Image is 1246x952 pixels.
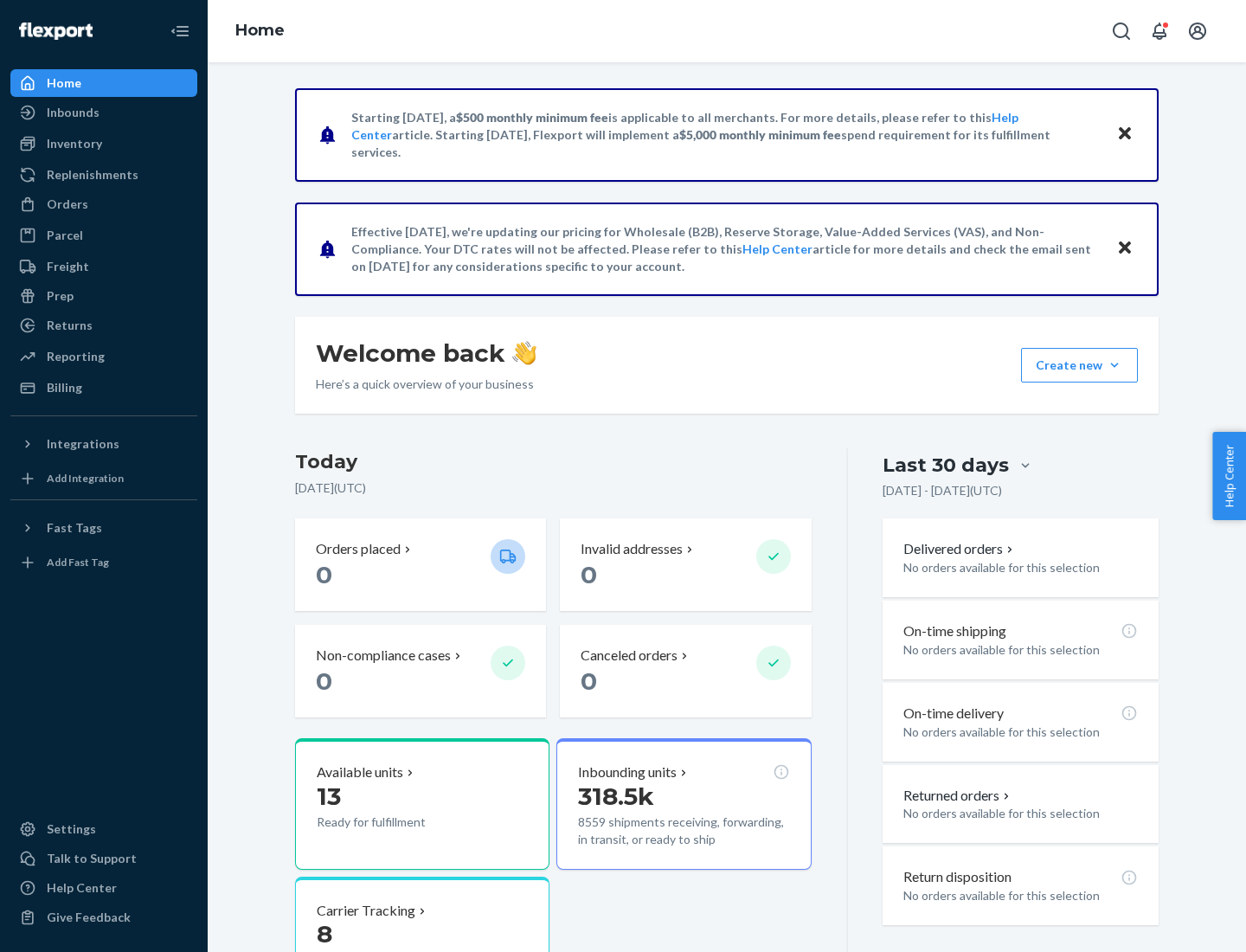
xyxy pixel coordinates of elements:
[10,222,197,249] a: Parcel
[47,519,102,537] div: Fast Tags
[47,74,81,92] div: Home
[317,814,477,831] p: Ready for fulfillment
[560,518,811,611] button: Invalid addresses 0
[10,549,197,576] a: Add Fast Tag
[10,845,197,872] a: Talk to Support
[742,241,812,256] a: Help Center
[560,625,811,717] button: Canceled orders 0
[316,376,536,393] p: Here’s a quick overview of your business
[316,560,332,589] span: 0
[47,909,131,926] div: Give Feedback
[903,867,1012,887] p: Return disposition
[163,14,197,48] button: Close Navigation
[47,850,137,867] div: Talk to Support
[10,161,197,189] a: Replenishments
[883,452,1009,479] div: Last 30 days
[47,348,105,365] div: Reporting
[47,555,109,569] div: Add Fast Tag
[47,258,89,275] div: Freight
[1021,348,1138,383] button: Create new
[47,379,82,396] div: Billing
[47,287,74,305] div: Prep
[47,196,88,213] div: Orders
[351,109,1100,161] p: Starting [DATE], a is applicable to all merchants. For more details, please refer to this article...
[456,110,608,125] span: $500 monthly minimum fee
[883,482,1002,499] p: [DATE] - [DATE] ( UTC )
[47,135,102,152] div: Inventory
[903,641,1138,659] p: No orders available for this selection
[1142,14,1177,48] button: Open notifications
[578,814,789,848] p: 8559 shipments receiving, forwarding, in transit, or ready to ship
[235,21,285,40] a: Home
[10,514,197,542] button: Fast Tags
[295,625,546,717] button: Non-compliance cases 0
[1114,236,1136,261] button: Close
[10,465,197,492] a: Add Integration
[10,874,197,902] a: Help Center
[47,820,96,838] div: Settings
[295,448,812,476] h3: Today
[1212,432,1246,520] button: Help Center
[47,317,93,334] div: Returns
[317,919,332,949] span: 8
[47,435,119,453] div: Integrations
[47,879,117,897] div: Help Center
[47,227,83,244] div: Parcel
[317,762,403,782] p: Available units
[581,539,683,559] p: Invalid addresses
[1104,14,1139,48] button: Open Search Box
[316,338,536,369] h1: Welcome back
[1180,14,1215,48] button: Open account menu
[903,559,1138,576] p: No orders available for this selection
[10,343,197,370] a: Reporting
[679,127,841,142] span: $5,000 monthly minimum fee
[903,704,1004,724] p: On-time delivery
[10,374,197,402] a: Billing
[317,901,415,921] p: Carrier Tracking
[10,815,197,843] a: Settings
[316,646,451,666] p: Non-compliance cases
[10,130,197,158] a: Inventory
[295,479,812,497] p: [DATE] ( UTC )
[903,805,1138,822] p: No orders available for this selection
[316,666,332,696] span: 0
[10,190,197,218] a: Orders
[903,621,1006,641] p: On-time shipping
[578,782,654,811] span: 318.5k
[903,887,1138,904] p: No orders available for this selection
[10,99,197,126] a: Inbounds
[556,738,811,870] button: Inbounding units318.5k8559 shipments receiving, forwarding, in transit, or ready to ship
[47,166,138,183] div: Replenishments
[47,471,124,486] div: Add Integration
[222,6,299,56] ol: breadcrumbs
[578,762,677,782] p: Inbounding units
[317,782,341,811] span: 13
[47,104,100,121] div: Inbounds
[10,69,197,97] a: Home
[512,341,536,365] img: hand-wave emoji
[10,282,197,310] a: Prep
[903,724,1138,741] p: No orders available for this selection
[316,539,401,559] p: Orders placed
[351,223,1100,275] p: Effective [DATE], we're updating our pricing for Wholesale (B2B), Reserve Storage, Value-Added Se...
[581,560,597,589] span: 0
[581,666,597,696] span: 0
[581,646,678,666] p: Canceled orders
[903,539,1017,559] button: Delivered orders
[19,23,93,40] img: Flexport logo
[10,430,197,458] button: Integrations
[10,312,197,339] a: Returns
[10,904,197,931] button: Give Feedback
[903,786,1013,806] button: Returned orders
[10,253,197,280] a: Freight
[1114,122,1136,147] button: Close
[295,738,549,870] button: Available units13Ready for fulfillment
[295,518,546,611] button: Orders placed 0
